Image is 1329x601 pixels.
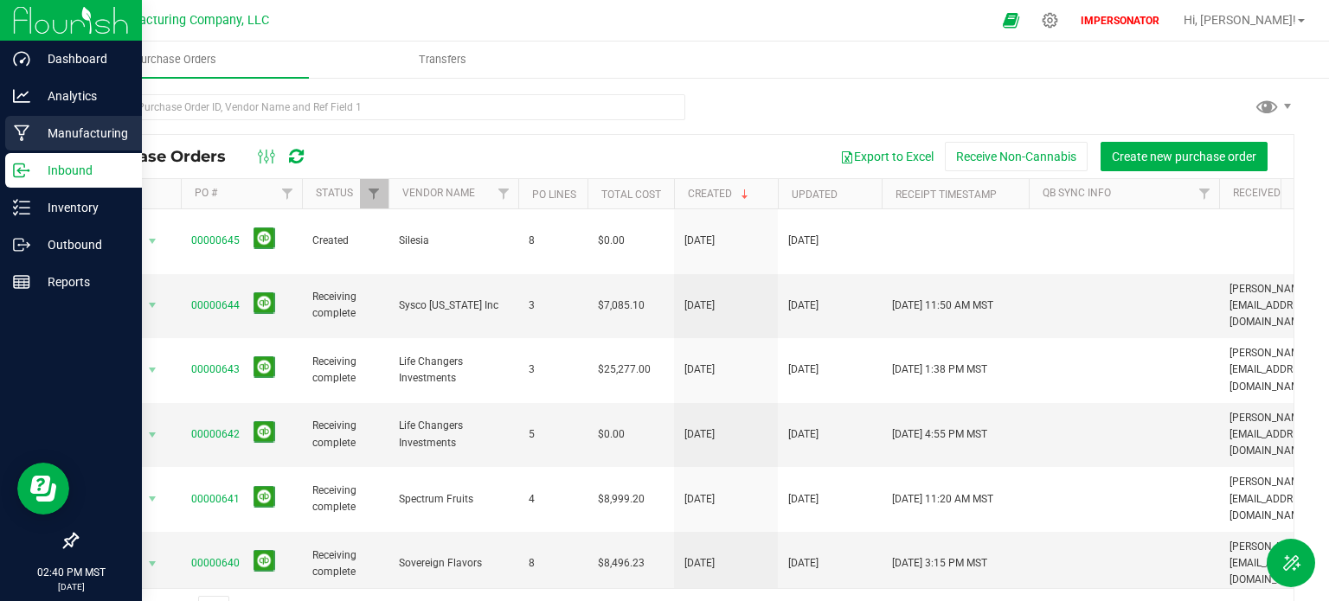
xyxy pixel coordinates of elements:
[312,233,378,249] span: Created
[598,555,645,572] span: $8,496.23
[142,423,164,447] span: select
[532,189,576,201] a: PO Lines
[892,426,987,443] span: [DATE] 4:55 PM MST
[1184,13,1296,27] span: Hi, [PERSON_NAME]!
[191,299,240,311] a: 00000644
[788,426,819,443] span: [DATE]
[688,188,752,200] a: Created
[684,555,715,572] span: [DATE]
[360,179,388,208] a: Filter
[30,48,134,69] p: Dashboard
[399,297,508,314] span: Sysco [US_STATE] Inc
[195,187,217,199] a: PO #
[8,580,134,593] p: [DATE]
[684,361,715,378] span: [DATE]
[191,363,240,375] a: 00000643
[529,555,577,572] span: 8
[13,199,30,216] inline-svg: Inventory
[529,233,577,249] span: 8
[76,94,685,120] input: Search Purchase Order ID, Vendor Name and Ref Field 1
[1074,13,1166,29] p: IMPERSONATOR
[892,491,993,508] span: [DATE] 11:20 AM MST
[788,233,819,249] span: [DATE]
[684,491,715,508] span: [DATE]
[312,289,378,322] span: Receiving complete
[892,555,987,572] span: [DATE] 3:15 PM MST
[788,491,819,508] span: [DATE]
[402,187,475,199] a: Vendor Name
[42,42,309,78] a: Purchase Orders
[30,160,134,181] p: Inbound
[30,197,134,218] p: Inventory
[142,358,164,382] span: select
[788,297,819,314] span: [DATE]
[598,361,651,378] span: $25,277.00
[30,86,134,106] p: Analytics
[17,463,69,515] iframe: Resource center
[30,234,134,255] p: Outbound
[788,555,819,572] span: [DATE]
[598,297,645,314] span: $7,085.10
[13,236,30,253] inline-svg: Outbound
[529,297,577,314] span: 3
[399,418,508,451] span: Life Changers Investments
[792,189,838,201] a: Updated
[399,233,508,249] span: Silesia
[1267,539,1315,587] button: Toggle Menu
[399,354,508,387] span: Life Changers Investments
[191,557,240,569] a: 00000640
[30,272,134,292] p: Reports
[598,491,645,508] span: $8,999.20
[399,555,508,572] span: Sovereign Flavors
[312,547,378,580] span: Receiving complete
[90,147,243,166] span: Purchase Orders
[992,3,1030,37] span: Open Ecommerce Menu
[312,354,378,387] span: Receiving complete
[1233,187,1295,199] a: Received By
[892,297,993,314] span: [DATE] 11:50 AM MST
[309,42,576,78] a: Transfers
[892,361,987,378] span: [DATE] 1:38 PM MST
[142,552,164,576] span: select
[84,13,269,28] span: BB Manufacturing Company, LLC
[829,142,945,171] button: Export to Excel
[1039,12,1061,29] div: Manage settings
[598,233,625,249] span: $0.00
[191,428,240,440] a: 00000642
[191,493,240,505] a: 00000641
[490,179,518,208] a: Filter
[684,233,715,249] span: [DATE]
[1191,179,1219,208] a: Filter
[13,125,30,142] inline-svg: Manufacturing
[684,297,715,314] span: [DATE]
[142,293,164,317] span: select
[399,491,508,508] span: Spectrum Fruits
[1112,150,1256,163] span: Create new purchase order
[30,123,134,144] p: Manufacturing
[142,487,164,511] span: select
[273,179,302,208] a: Filter
[1101,142,1268,171] button: Create new purchase order
[529,491,577,508] span: 4
[788,361,819,378] span: [DATE]
[316,187,353,199] a: Status
[896,189,997,201] a: Receipt Timestamp
[13,162,30,179] inline-svg: Inbound
[945,142,1088,171] button: Receive Non-Cannabis
[312,418,378,451] span: Receiving complete
[13,87,30,105] inline-svg: Analytics
[142,229,164,253] span: select
[191,234,240,246] a: 00000645
[598,426,625,443] span: $0.00
[684,426,715,443] span: [DATE]
[601,189,661,201] a: Total Cost
[529,426,577,443] span: 5
[1043,187,1111,199] a: QB Sync Info
[395,52,490,67] span: Transfers
[312,483,378,515] span: Receiving complete
[111,52,240,67] span: Purchase Orders
[13,50,30,67] inline-svg: Dashboard
[13,273,30,291] inline-svg: Reports
[8,565,134,580] p: 02:40 PM MST
[529,361,577,378] span: 3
